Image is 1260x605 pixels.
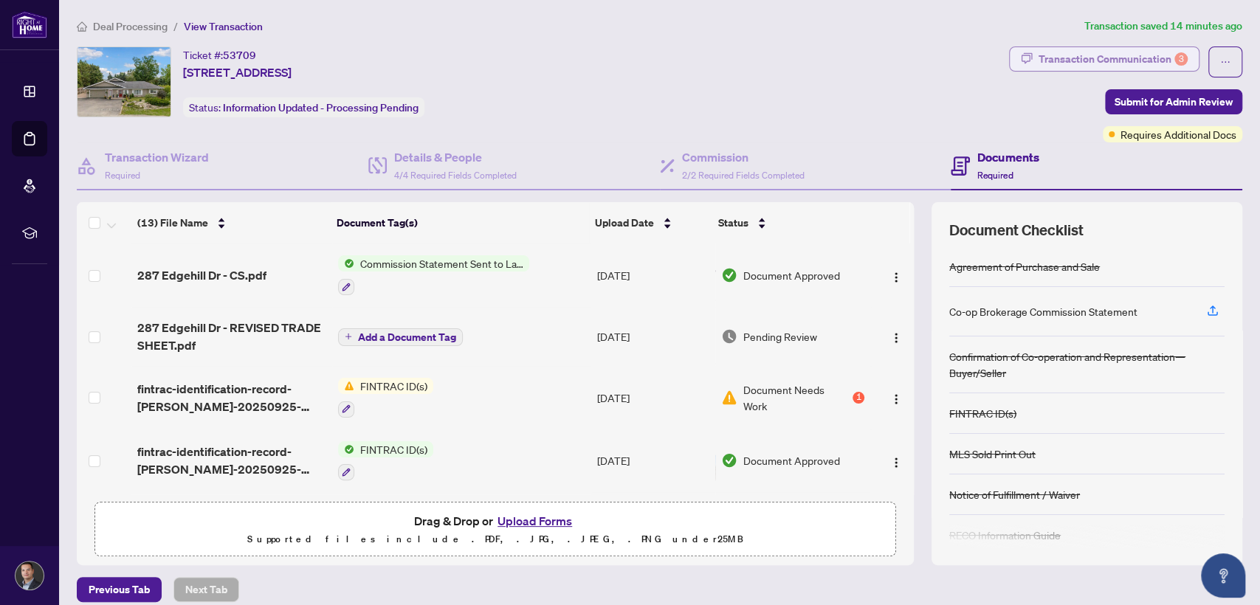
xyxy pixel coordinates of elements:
span: Information Updated - Processing Pending [223,101,419,114]
span: Required [105,170,140,181]
h4: Commission [682,148,805,166]
button: Submit for Admin Review [1105,89,1242,114]
span: Drag & Drop orUpload FormsSupported files include .PDF, .JPG, .JPEG, .PNG under25MB [95,502,895,557]
span: 287 Edgehill Dr - REVISED TRADE SHEET.pdf [137,319,326,354]
button: Upload Forms [493,511,576,530]
div: Status: [183,97,424,117]
span: 4/4 Required Fields Completed [394,170,517,181]
div: Agreement of Purchase and Sale [949,258,1100,274]
div: FINTRAC ID(s) [949,405,1016,421]
span: FINTRAC ID(s) [354,441,433,457]
img: Logo [890,393,902,405]
span: Status [718,215,748,231]
span: Document Approved [743,267,840,283]
img: IMG-S12393326_1.jpg [78,47,171,117]
li: / [173,18,178,35]
span: ellipsis [1220,57,1230,67]
img: Profile Icon [16,561,44,590]
th: Upload Date [589,202,712,243]
span: Submit for Admin Review [1115,90,1233,114]
div: Confirmation of Co-operation and Representation—Buyer/Seller [949,348,1225,381]
button: Logo [884,263,908,287]
button: Logo [884,386,908,409]
div: 1 [853,392,864,404]
button: Add a Document Tag [338,327,463,346]
span: plus [345,333,352,340]
div: 3 [1174,52,1188,66]
th: Status [712,202,867,243]
td: [DATE] [591,307,715,366]
div: Ticket #: [183,46,256,63]
img: Logo [890,272,902,283]
span: Previous Tab [89,578,150,601]
span: 2/2 Required Fields Completed [682,170,805,181]
span: Add a Document Tag [358,332,456,342]
button: Status IconFINTRAC ID(s) [338,378,433,418]
button: Status IconCommission Statement Sent to Lawyer [338,255,529,295]
span: home [77,21,87,32]
button: Logo [884,449,908,472]
span: 287 Edgehill Dr - CS.pdf [137,266,266,284]
span: fintrac-identification-record-[PERSON_NAME]-20250925-123616.pdf [137,380,326,415]
img: Document Status [721,328,737,345]
button: Logo [884,325,908,348]
span: Document Needs Work [743,381,850,414]
span: [STREET_ADDRESS] [183,63,292,81]
td: [DATE] [591,492,715,556]
div: Co-op Brokerage Commission Statement [949,303,1137,319]
article: Transaction saved 14 minutes ago [1084,18,1242,35]
span: Document Checklist [949,220,1084,241]
td: [DATE] [591,366,715,429]
span: View Transaction [184,20,263,33]
span: 53709 [223,49,256,62]
img: Document Status [721,390,737,406]
span: (13) File Name [137,215,208,231]
img: Logo [890,457,902,469]
img: Status Icon [338,441,354,457]
button: Previous Tab [77,577,162,602]
h4: Documents [977,148,1039,166]
img: logo [12,11,47,38]
img: Document Status [721,267,737,283]
div: Notice of Fulfillment / Waiver [949,486,1080,502]
span: Commission Statement Sent to Lawyer [354,255,529,272]
span: Required [977,170,1013,181]
span: fintrac-identification-record-[PERSON_NAME]-20250925-122918.pdf [137,443,326,478]
img: Status Icon [338,378,354,394]
button: Next Tab [173,577,239,602]
span: Document Approved [743,452,840,469]
div: Transaction Communication [1039,47,1188,71]
th: (13) File Name [131,202,331,243]
img: Document Status [721,452,737,469]
div: MLS Sold Print Out [949,446,1036,462]
img: Logo [890,332,902,344]
h4: Details & People [394,148,517,166]
span: Deal Processing [93,20,168,33]
span: Upload Date [595,215,654,231]
button: Open asap [1201,553,1245,598]
span: FINTRAC ID(s) [354,378,433,394]
button: Transaction Communication3 [1009,46,1199,72]
td: [DATE] [591,243,715,307]
h4: Transaction Wizard [105,148,209,166]
button: Status IconFINTRAC ID(s) [338,441,433,481]
span: Pending Review [743,328,817,345]
p: Supported files include .PDF, .JPG, .JPEG, .PNG under 25 MB [104,530,887,548]
button: Add a Document Tag [338,328,463,346]
span: Requires Additional Docs [1120,126,1236,142]
th: Document Tag(s) [331,202,589,243]
span: Drag & Drop or [414,511,576,530]
td: [DATE] [591,429,715,493]
img: Status Icon [338,255,354,272]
